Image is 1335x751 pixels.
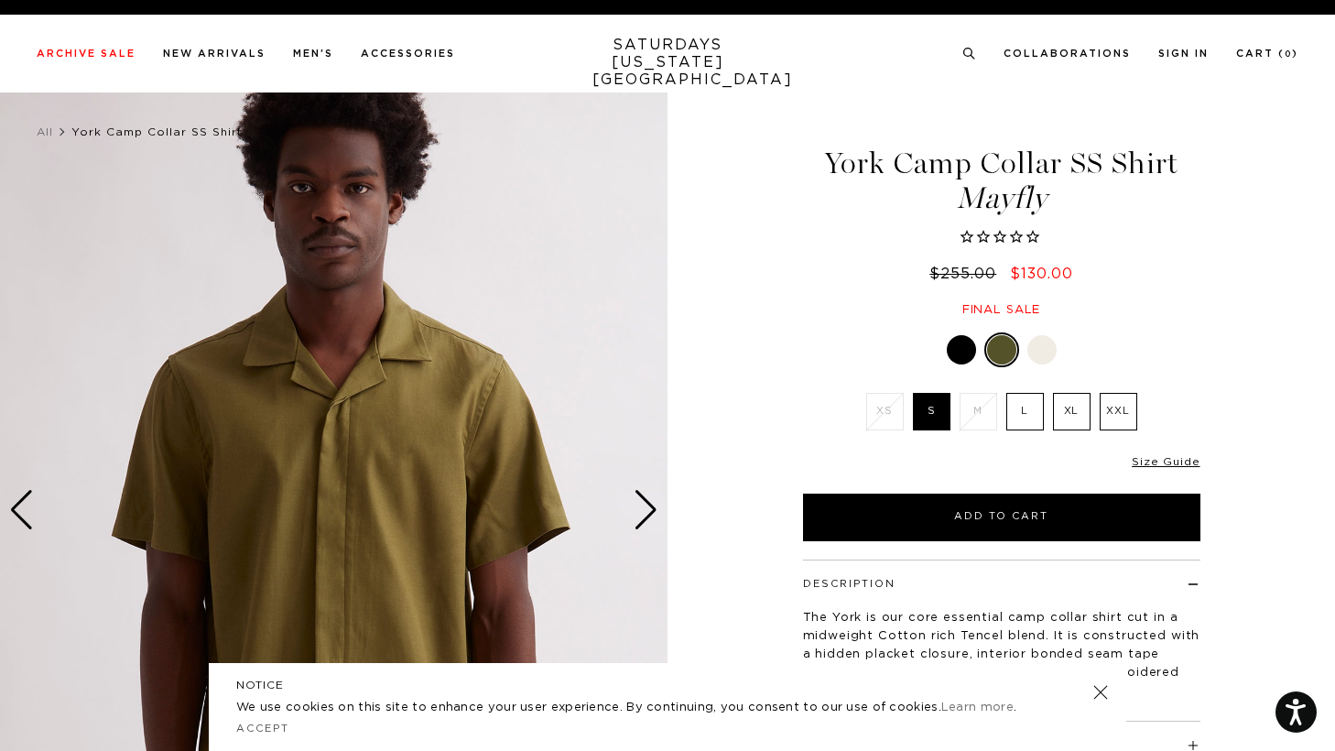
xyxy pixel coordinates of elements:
[361,49,455,59] a: Accessories
[9,490,34,530] div: Previous slide
[236,699,1034,717] p: We use cookies on this site to enhance your user experience. By continuing, you consent to our us...
[1010,267,1073,281] span: $130.00
[1006,393,1044,430] label: L
[71,126,243,137] span: York Camp Collar SS Shirt
[803,579,895,589] button: Description
[236,677,1099,693] h5: NOTICE
[803,609,1200,701] p: The York is our core essential camp collar shirt cut in a midweight Cotton rich Tencel blend. It ...
[929,267,1004,281] del: $255.00
[1004,49,1131,59] a: Collaborations
[592,37,743,89] a: SATURDAYS[US_STATE][GEOGRAPHIC_DATA]
[800,302,1203,318] div: Final sale
[163,49,266,59] a: New Arrivals
[37,49,136,59] a: Archive Sale
[941,702,1014,713] a: Learn more
[1285,50,1292,59] small: 0
[236,724,289,734] a: Accept
[1100,393,1137,430] label: XXL
[1236,49,1298,59] a: Cart (0)
[800,228,1203,248] span: Rated 0.0 out of 5 stars 0 reviews
[1158,49,1209,59] a: Sign In
[634,490,658,530] div: Next slide
[800,183,1203,213] span: Mayfly
[1053,393,1091,430] label: XL
[803,494,1200,541] button: Add to Cart
[37,126,53,137] a: All
[913,393,950,430] label: S
[293,49,333,59] a: Men's
[800,148,1203,213] h1: York Camp Collar SS Shirt
[1132,456,1199,467] a: Size Guide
